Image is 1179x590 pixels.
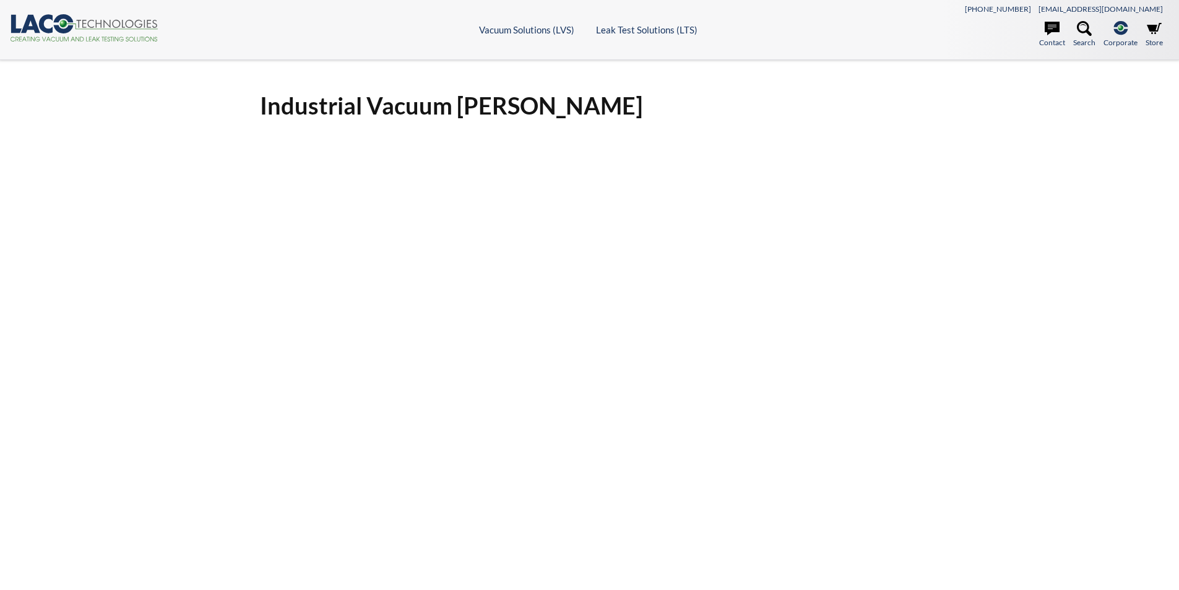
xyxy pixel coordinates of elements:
a: Search [1073,21,1095,48]
a: [PHONE_NUMBER] [965,4,1031,14]
a: [EMAIL_ADDRESS][DOMAIN_NAME] [1039,4,1163,14]
a: Store [1146,21,1163,48]
a: Leak Test Solutions (LTS) [596,24,697,35]
h1: Industrial Vacuum [PERSON_NAME] [260,90,920,121]
a: Vacuum Solutions (LVS) [479,24,574,35]
a: Contact [1039,21,1065,48]
span: Corporate [1103,37,1138,48]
